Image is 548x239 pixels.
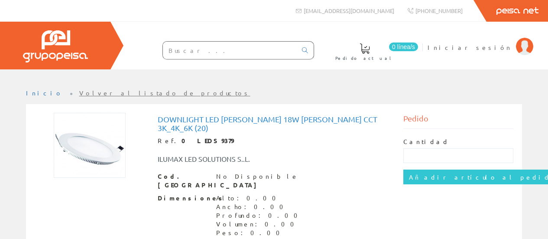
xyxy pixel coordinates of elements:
div: No Disponible [216,172,298,181]
div: Peso: 0.00 [216,229,303,237]
span: Cod. [GEOGRAPHIC_DATA] [158,172,210,190]
div: Profundo: 0.00 [216,211,303,220]
img: Foto artículo Downlight led Roy 18w blanco CCT 3k_4k_6k (20) (165.76271186441x150) [54,113,126,178]
input: Buscar ... [163,42,297,59]
div: Volumen: 0.00 [216,220,303,229]
div: Ref. [158,137,391,145]
img: Grupo Peisa [23,30,88,62]
a: Iniciar sesión [428,36,533,44]
span: Dimensiones [158,194,210,203]
div: Pedido [403,113,513,129]
span: 0 línea/s [389,43,418,51]
span: Pedido actual [335,54,394,62]
span: Iniciar sesión [428,43,512,52]
div: Ancho: 0.00 [216,203,303,211]
h1: Downlight led [PERSON_NAME] 18w [PERSON_NAME] CCT 3k_4k_6k (20) [158,115,391,132]
div: Alto: 0.00 [216,194,303,203]
a: Inicio [26,89,63,97]
a: Volver al listado de productos [79,89,250,97]
span: [EMAIL_ADDRESS][DOMAIN_NAME] [304,7,394,14]
div: ILUMAX LED SOLUTIONS S..L. [151,154,295,164]
strong: 0 LEDS9379 [182,137,234,144]
span: [PHONE_NUMBER] [415,7,463,14]
label: Cantidad [403,138,449,146]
